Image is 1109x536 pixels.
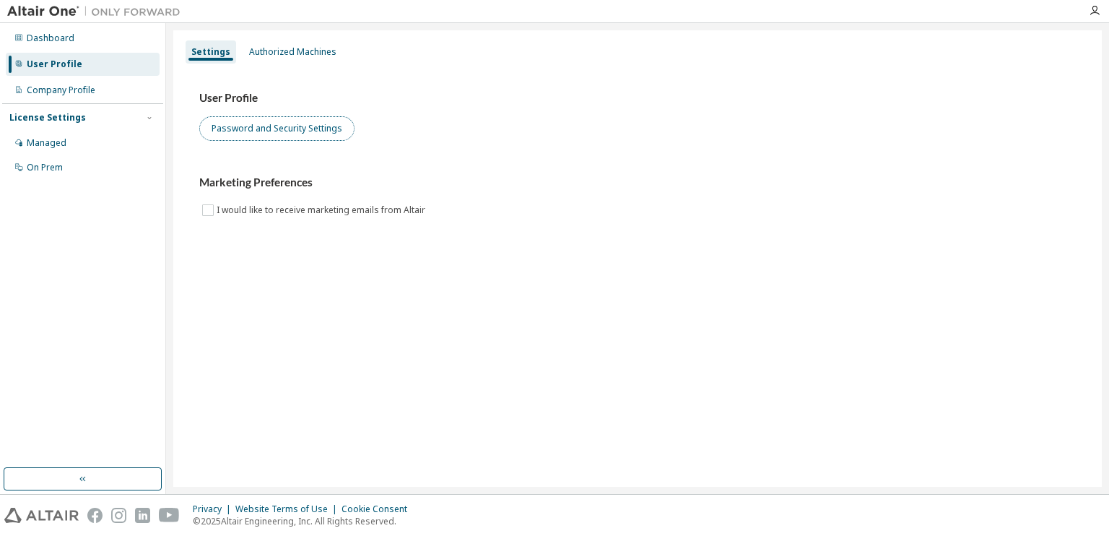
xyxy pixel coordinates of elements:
[193,515,416,527] p: © 2025 Altair Engineering, Inc. All Rights Reserved.
[27,137,66,149] div: Managed
[87,508,103,523] img: facebook.svg
[4,508,79,523] img: altair_logo.svg
[111,508,126,523] img: instagram.svg
[217,202,428,219] label: I would like to receive marketing emails from Altair
[27,59,82,70] div: User Profile
[159,508,180,523] img: youtube.svg
[199,116,355,141] button: Password and Security Settings
[193,503,235,515] div: Privacy
[249,46,336,58] div: Authorized Machines
[27,33,74,44] div: Dashboard
[135,508,150,523] img: linkedin.svg
[235,503,342,515] div: Website Terms of Use
[342,503,416,515] div: Cookie Consent
[7,4,188,19] img: Altair One
[9,112,86,124] div: License Settings
[27,85,95,96] div: Company Profile
[199,176,1076,190] h3: Marketing Preferences
[27,162,63,173] div: On Prem
[191,46,230,58] div: Settings
[199,91,1076,105] h3: User Profile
